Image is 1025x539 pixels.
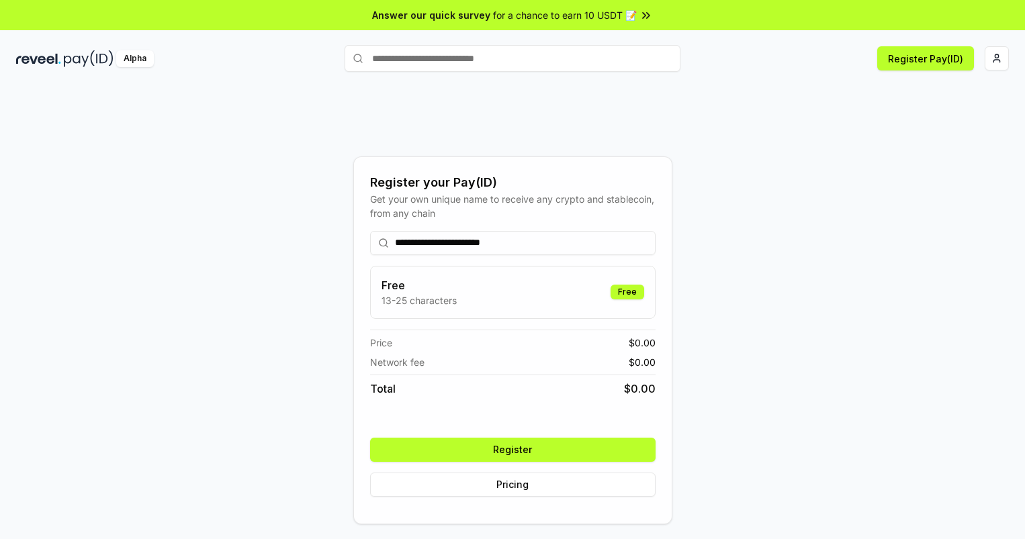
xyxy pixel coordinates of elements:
[624,381,656,397] span: $ 0.00
[877,46,974,70] button: Register Pay(ID)
[370,192,656,220] div: Get your own unique name to receive any crypto and stablecoin, from any chain
[116,50,154,67] div: Alpha
[493,8,637,22] span: for a chance to earn 10 USDT 📝
[64,50,114,67] img: pay_id
[629,355,656,369] span: $ 0.00
[611,285,644,299] div: Free
[370,336,392,350] span: Price
[382,277,457,293] h3: Free
[370,438,656,462] button: Register
[629,336,656,350] span: $ 0.00
[370,355,425,369] span: Network fee
[16,50,61,67] img: reveel_dark
[370,173,656,192] div: Register your Pay(ID)
[370,473,656,497] button: Pricing
[382,293,457,307] p: 13-25 characters
[372,8,490,22] span: Answer our quick survey
[370,381,396,397] span: Total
